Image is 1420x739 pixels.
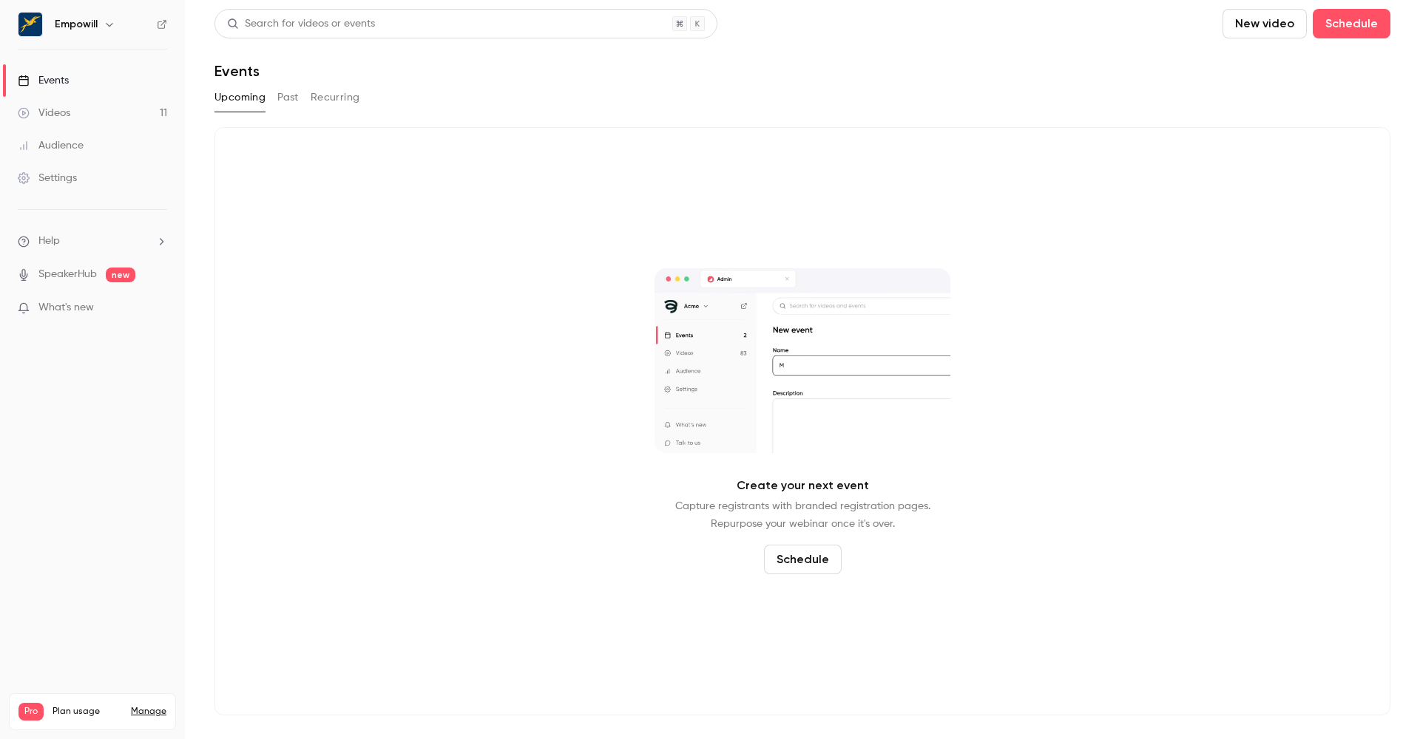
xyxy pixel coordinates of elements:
p: Create your next event [737,477,869,494]
div: Events [18,73,69,88]
span: new [106,268,135,282]
button: Upcoming [214,86,266,109]
button: Schedule [1313,9,1390,38]
button: Schedule [764,545,842,574]
button: New video [1223,9,1307,38]
p: Capture registrants with branded registration pages. Repurpose your webinar once it's over. [675,497,930,533]
span: Pro [18,703,44,721]
div: Audience [18,138,84,153]
div: Search for videos or events [227,16,375,32]
span: Plan usage [53,706,122,718]
div: Settings [18,171,77,185]
img: Empowill [18,13,42,36]
h1: Events [214,62,260,80]
button: Past [277,86,299,109]
button: Recurring [311,86,360,109]
div: Videos [18,106,70,120]
li: help-dropdown-opener [18,234,167,249]
h6: Empowill [55,17,98,32]
a: Manage [131,706,166,718]
span: Help [38,234,60,249]
span: What's new [38,300,94,316]
a: SpeakerHub [38,267,97,282]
